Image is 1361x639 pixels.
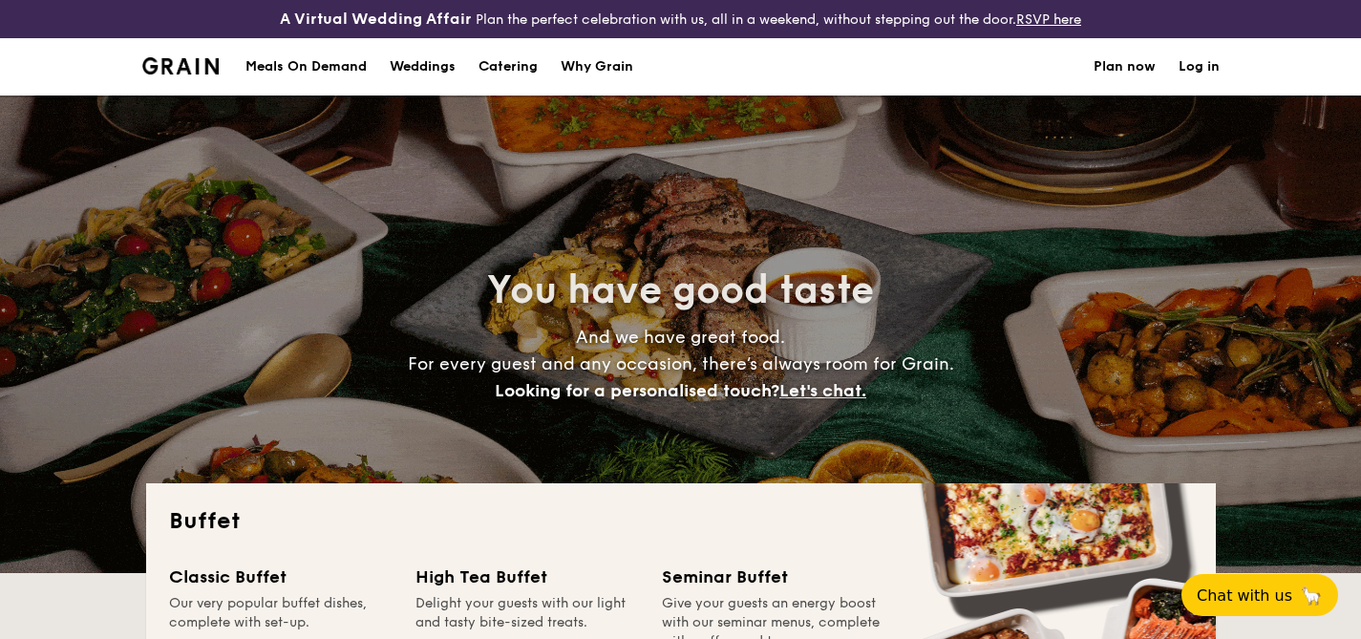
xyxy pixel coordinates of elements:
div: Seminar Buffet [662,564,885,590]
a: Meals On Demand [234,38,378,96]
div: High Tea Buffet [415,564,639,590]
a: Weddings [378,38,467,96]
a: RSVP here [1016,11,1081,28]
h2: Buffet [169,506,1193,537]
button: Chat with us🦙 [1181,574,1338,616]
div: Meals On Demand [245,38,367,96]
h1: Catering [478,38,538,96]
span: Chat with us [1197,586,1292,605]
h4: A Virtual Wedding Affair [280,8,472,31]
a: Log in [1179,38,1220,96]
span: Let's chat. [779,380,866,401]
div: Why Grain [561,38,633,96]
a: Catering [467,38,549,96]
span: Looking for a personalised touch? [495,380,779,401]
div: Weddings [390,38,456,96]
div: Classic Buffet [169,564,393,590]
span: 🦙 [1300,585,1323,607]
a: Logotype [142,57,220,75]
a: Why Grain [549,38,645,96]
a: Plan now [1094,38,1156,96]
div: Plan the perfect celebration with us, all in a weekend, without stepping out the door. [227,8,1135,31]
span: And we have great food. For every guest and any occasion, there’s always room for Grain. [408,327,954,401]
span: You have good taste [487,267,874,313]
img: Grain [142,57,220,75]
